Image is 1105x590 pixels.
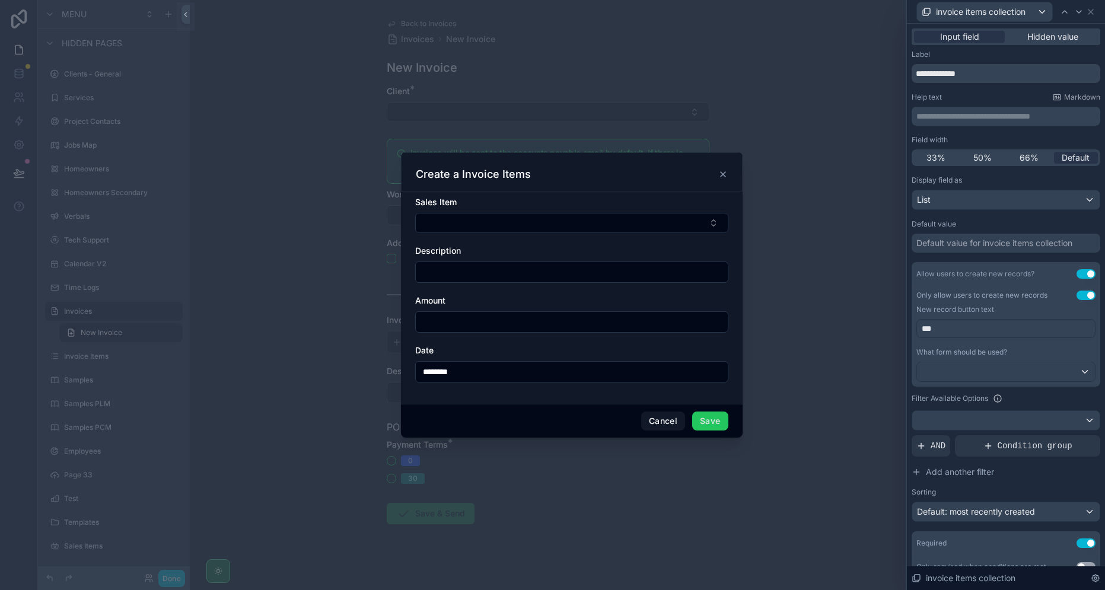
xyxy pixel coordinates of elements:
[1052,93,1100,102] a: Markdown
[415,197,457,207] span: Sales Item
[1062,152,1090,164] span: Default
[1064,93,1100,102] span: Markdown
[940,31,979,43] span: Input field
[926,152,945,164] span: 33%
[917,194,931,206] span: List
[415,213,728,233] button: Select Button
[1027,31,1078,43] span: Hidden value
[916,291,1047,300] label: Only allow users to create new records
[912,487,936,497] label: Sorting
[912,135,948,145] label: Field width
[916,319,1096,347] div: scrollable content
[641,412,685,430] button: Cancel
[916,538,947,548] div: Required
[912,394,988,403] label: Filter Available Options
[916,269,1034,279] div: Allow users to create new records?
[916,237,1072,249] div: Default value for invoice items collection
[936,6,1026,18] span: invoice items collection
[998,440,1072,452] span: Condition group
[916,347,1007,356] span: What form should be used?
[415,345,434,355] span: Date
[926,466,994,478] span: Add another filter
[926,572,1015,584] span: invoice items collection
[912,502,1100,522] button: Default: most recently created
[912,93,942,102] label: Help text
[415,295,445,305] span: Amount
[912,176,962,185] label: Display field as
[917,506,1035,516] span: Default: most recently created
[973,152,992,164] span: 50%
[692,412,728,430] button: Save
[912,50,930,59] label: Label
[912,190,1100,210] button: List
[416,167,531,181] h3: Create a Invoice Items
[916,562,1046,572] div: Only required when conditions are met
[912,107,1100,126] div: scrollable content
[1020,152,1039,164] span: 66%
[916,305,994,314] label: New record button text
[912,219,956,229] label: Default value
[931,440,945,452] span: AND
[916,2,1053,22] button: invoice items collection
[912,461,1100,483] button: Add another filter
[415,245,461,256] span: Description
